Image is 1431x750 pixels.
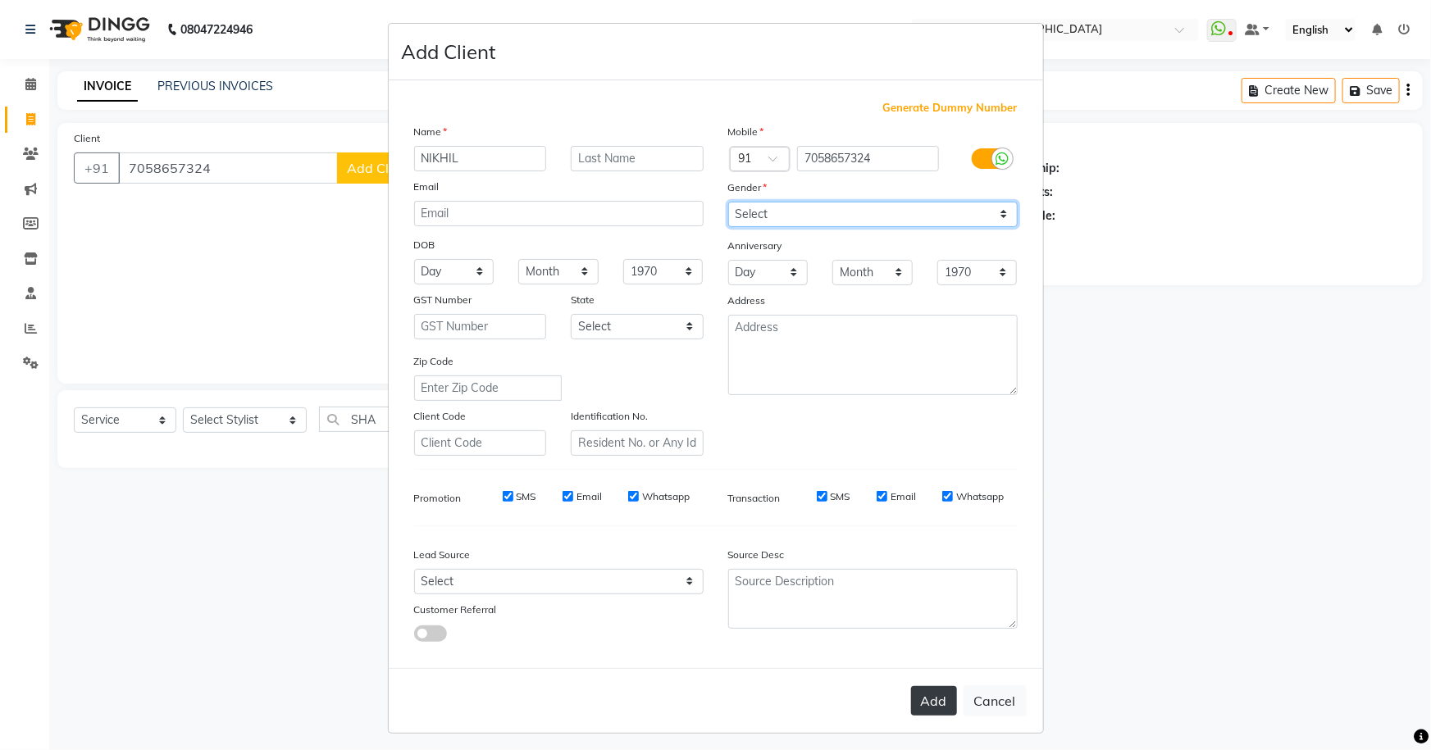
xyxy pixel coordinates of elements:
label: SMS [517,489,536,504]
button: Cancel [964,685,1027,716]
label: Address [728,293,766,308]
label: Transaction [728,491,781,506]
input: Email [414,201,704,226]
label: Source Desc [728,548,785,562]
span: Generate Dummy Number [883,100,1018,116]
input: Mobile [797,146,939,171]
label: Email [577,489,602,504]
input: First Name [414,146,547,171]
input: Client Code [414,430,547,456]
input: Enter Zip Code [414,375,562,401]
input: GST Number [414,314,547,339]
label: GST Number [414,293,472,307]
label: Mobile [728,125,764,139]
label: Email [891,489,916,504]
input: Resident No. or Any Id [571,430,704,456]
label: Whatsapp [642,489,690,504]
label: DOB [414,238,435,252]
label: Whatsapp [956,489,1004,504]
label: Lead Source [414,548,471,562]
label: Customer Referral [414,602,497,617]
input: Last Name [571,146,704,171]
label: Identification No. [571,409,648,424]
label: Name [414,125,448,139]
label: Anniversary [728,239,782,253]
label: Client Code [414,409,467,424]
label: Promotion [414,491,462,506]
label: Email [414,180,440,194]
label: SMS [831,489,850,504]
h4: Add Client [402,37,496,66]
button: Add [911,686,957,716]
label: State [571,293,595,307]
label: Zip Code [414,354,454,369]
label: Gender [728,180,768,195]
